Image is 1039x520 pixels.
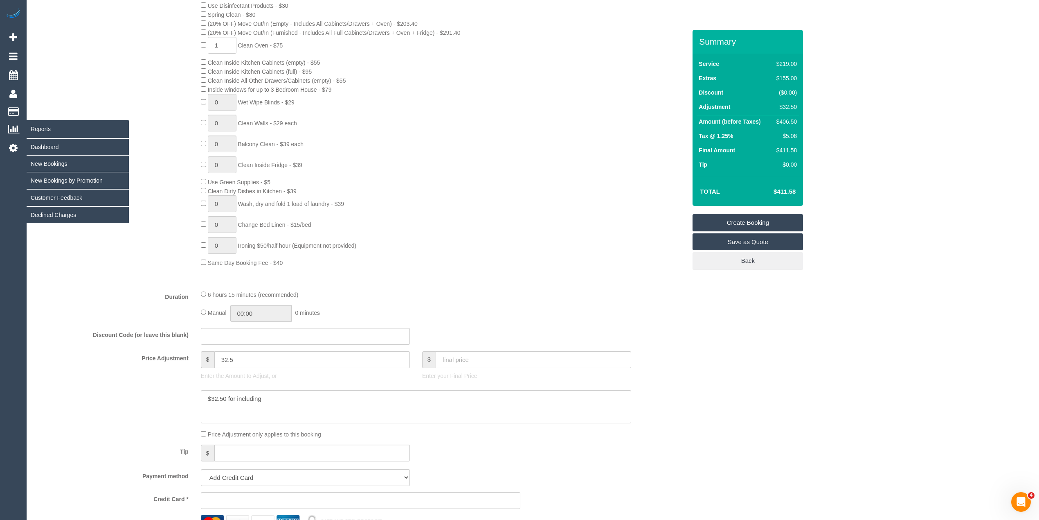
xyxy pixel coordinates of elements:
[699,37,799,46] h3: Summary
[693,233,803,251] a: Save as Quote
[773,103,797,111] div: $32.50
[208,20,418,27] span: (20% OFF) Move Out/In (Empty - Includes All Cabinets/Drawers + Oven) - $203.40
[238,222,311,228] span: Change Bed Linen - $15/bed
[773,74,797,82] div: $155.00
[208,11,256,18] span: Spring Clean - $80
[201,351,214,368] span: $
[27,138,129,224] ul: Reports
[208,2,288,9] span: Use Disinfectant Products - $30
[208,310,227,316] span: Manual
[27,172,129,189] a: New Bookings by Promotion
[29,469,195,480] label: Payment method
[773,132,797,140] div: $5.08
[238,201,344,207] span: Wash, dry and fold 1 load of laundry - $39
[208,59,320,66] span: Clean Inside Kitchen Cabinets (empty) - $55
[208,179,270,185] span: Use Green Supplies - $5
[693,252,803,269] a: Back
[1011,492,1031,512] iframe: Intercom live chat
[422,372,631,380] p: Enter your Final Price
[422,351,436,368] span: $
[201,372,410,380] p: Enter the Amount to Adjust, or
[700,188,720,195] strong: Total
[29,445,195,456] label: Tip
[773,88,797,97] div: ($0.00)
[436,351,631,368] input: final price
[238,120,297,127] span: Clean Walls - $29 each
[699,60,719,68] label: Service
[773,118,797,126] div: $406.50
[208,431,321,438] span: Price Adjustment only applies to this booking
[27,139,129,155] a: Dashboard
[773,60,797,68] div: $219.00
[699,118,760,126] label: Amount (before Taxes)
[208,188,297,194] span: Clean Dirty Dishes in Kitchen - $39
[208,29,461,36] span: (20% OFF) Move Out/In (Furnished - Includes All Full Cabinets/Drawers + Oven + Fridge) - $291.40
[27,120,129,138] span: Reports
[27,190,129,206] a: Customer Feedback
[27,156,129,172] a: New Bookings
[208,497,514,504] iframe: Secure card payment input frame
[699,132,733,140] label: Tax @ 1.25%
[699,88,723,97] label: Discount
[5,8,21,20] img: Automaid Logo
[238,99,295,106] span: Wet Wipe Blinds - $29
[208,260,283,266] span: Same Day Booking Fee - $40
[238,42,283,49] span: Clean Oven - $75
[773,161,797,169] div: $0.00
[27,207,129,223] a: Declined Charges
[693,214,803,231] a: Create Booking
[295,310,320,316] span: 0 minutes
[29,328,195,339] label: Discount Code (or leave this blank)
[699,74,716,82] label: Extras
[208,86,332,93] span: Inside windows for up to 3 Bedroom House - $79
[29,492,195,503] label: Credit Card *
[29,351,195,362] label: Price Adjustment
[699,103,730,111] label: Adjustment
[1028,492,1035,499] span: 4
[29,290,195,301] label: Duration
[201,445,214,461] span: $
[773,146,797,154] div: $411.58
[238,162,302,168] span: Clean Inside Fridge - $39
[699,161,707,169] label: Tip
[208,68,312,75] span: Clean Inside Kitchen Cabinets (full) - $95
[749,188,796,195] h4: $411.58
[238,141,304,147] span: Balcony Clean - $39 each
[238,242,357,249] span: Ironing $50/half hour (Equipment not provided)
[208,292,299,298] span: 6 hours 15 minutes (recommended)
[699,146,735,154] label: Final Amount
[208,77,346,84] span: Clean Inside All Other Drawers/Cabinets (empty) - $55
